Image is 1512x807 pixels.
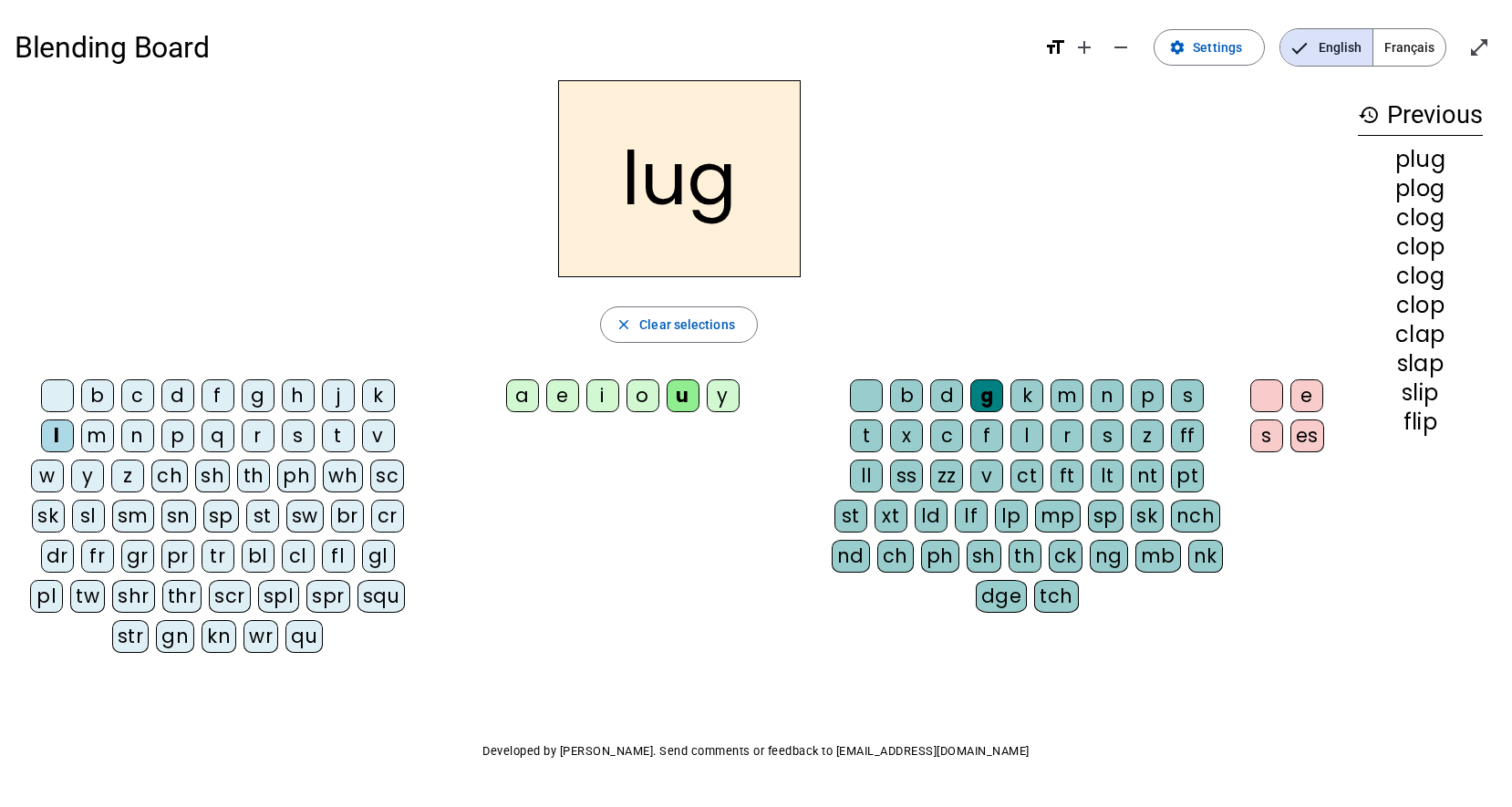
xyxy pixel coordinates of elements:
div: thr [162,580,202,613]
div: ft [1051,460,1083,492]
div: fl [322,540,355,573]
div: m [81,419,114,452]
div: g [242,379,274,412]
div: r [1051,419,1083,452]
div: nt [1131,460,1164,492]
div: b [81,379,114,412]
div: v [362,419,395,452]
div: th [237,460,270,492]
div: ph [921,540,959,573]
div: qu [285,620,323,653]
div: x [890,419,923,452]
div: z [111,460,144,492]
mat-button-toggle-group: Language selection [1279,28,1446,67]
div: s [1250,419,1283,452]
div: sk [1131,500,1164,533]
div: clog [1358,265,1483,287]
div: ff [1171,419,1204,452]
div: r [242,419,274,452]
mat-icon: open_in_full [1468,36,1490,58]
div: o [627,379,659,412]
div: ll [850,460,883,492]
div: tch [1034,580,1079,613]
div: sl [72,500,105,533]
div: gr [121,540,154,573]
div: clog [1358,207,1483,229]
div: e [546,379,579,412]
button: Decrease font size [1103,29,1139,66]
div: cr [371,500,404,533]
div: sh [967,540,1001,573]
div: g [970,379,1003,412]
div: k [362,379,395,412]
div: gl [362,540,395,573]
div: str [112,620,150,653]
div: lt [1091,460,1124,492]
div: lp [995,500,1028,533]
div: v [970,460,1003,492]
div: plog [1358,178,1483,200]
div: zz [930,460,963,492]
div: ck [1049,540,1082,573]
div: es [1290,419,1324,452]
mat-icon: add [1073,36,1095,58]
div: kn [202,620,236,653]
div: cl [282,540,315,573]
h3: Previous [1358,95,1483,136]
div: sk [32,500,65,533]
div: f [202,379,234,412]
div: sp [1088,500,1124,533]
div: n [1091,379,1124,412]
div: ch [151,460,188,492]
div: lf [955,500,988,533]
div: ss [890,460,923,492]
mat-icon: settings [1169,39,1186,56]
div: shr [112,580,155,613]
span: Clear selections [639,314,735,336]
div: mb [1135,540,1181,573]
div: ct [1010,460,1043,492]
div: clop [1358,295,1483,316]
div: nch [1171,500,1221,533]
div: n [121,419,154,452]
div: f [970,419,1003,452]
div: dr [41,540,74,573]
span: Settings [1193,36,1242,58]
div: z [1131,419,1164,452]
div: k [1010,379,1043,412]
div: wr [243,620,278,653]
div: nk [1188,540,1223,573]
div: st [246,500,279,533]
div: c [930,419,963,452]
div: bl [242,540,274,573]
div: ld [915,500,948,533]
div: d [161,379,194,412]
div: clap [1358,324,1483,346]
div: sc [370,460,404,492]
div: j [322,379,355,412]
p: Developed by [PERSON_NAME]. Send comments or feedback to [EMAIL_ADDRESS][DOMAIN_NAME] [15,740,1497,762]
div: s [1171,379,1204,412]
mat-icon: format_size [1044,36,1066,58]
div: br [331,500,364,533]
div: l [1010,419,1043,452]
div: slip [1358,382,1483,404]
button: Increase font size [1066,29,1103,66]
div: clop [1358,236,1483,258]
div: sw [286,500,324,533]
div: h [282,379,315,412]
div: m [1051,379,1083,412]
div: b [890,379,923,412]
div: th [1009,540,1041,573]
div: y [707,379,740,412]
div: spl [258,580,300,613]
div: tr [202,540,234,573]
div: i [586,379,619,412]
mat-icon: history [1358,104,1380,126]
div: xt [875,500,907,533]
div: wh [323,460,363,492]
div: dge [976,580,1028,613]
div: st [834,500,867,533]
div: sm [112,500,154,533]
div: c [121,379,154,412]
